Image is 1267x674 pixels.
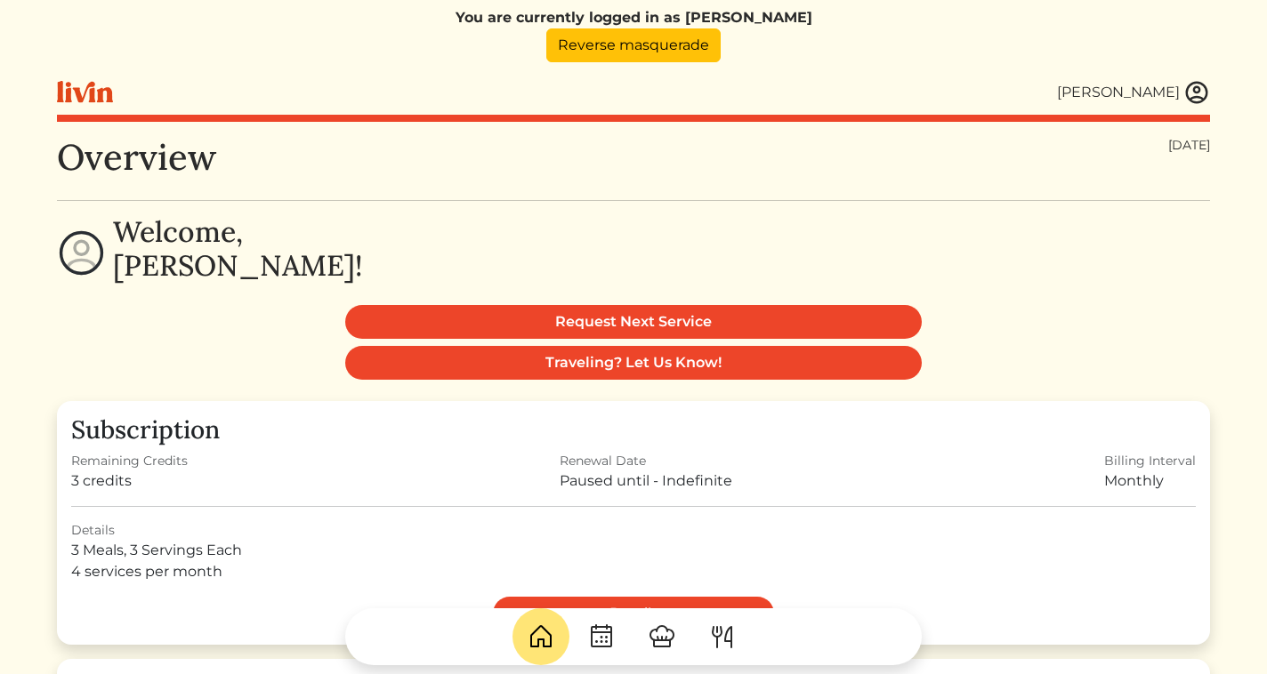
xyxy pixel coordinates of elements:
img: livin-logo-a0d97d1a881af30f6274990eb6222085a2533c92bbd1e4f22c21b4f0d0e3210c.svg [57,81,113,103]
div: Remaining Credits [71,452,188,470]
img: CalendarDots-5bcf9d9080389f2a281d69619e1c85352834be518fbc73d9501aef674afc0d57.svg [587,622,616,651]
img: user_account-e6e16d2ec92f44fc35f99ef0dc9cddf60790bfa021a6ecb1c896eb5d2907b31c.svg [1183,79,1210,106]
img: House-9bf13187bcbb5817f509fe5e7408150f90897510c4275e13d0d5fca38e0b5951.svg [527,622,555,651]
div: Renewal Date [560,452,732,470]
div: Paused until - Indefinite [560,470,732,492]
h3: Subscription [71,415,1196,445]
img: ForkKnife-55491504ffdb50bab0c1e09e7649658475375261d09fd45db06cec23bce548bf.svg [708,622,737,651]
div: 4 services per month [71,561,1196,582]
div: [DATE] [1168,136,1210,155]
div: 3 credits [71,470,188,492]
div: Billing Interval [1104,452,1196,470]
img: profile-circle-6dcd711754eaac681cb4e5fa6e5947ecf152da99a3a386d1f417117c42b37ef2.svg [57,229,106,277]
div: [PERSON_NAME] [1057,82,1180,103]
div: Monthly [1104,470,1196,492]
a: Request Next Service [345,305,922,339]
div: 3 Meals, 3 Servings Each [71,540,1196,561]
h2: Welcome, [PERSON_NAME]! [113,215,362,284]
h1: Overview [57,136,216,179]
a: Traveling? Let Us Know! [345,346,922,380]
a: Reverse masquerade [546,28,721,62]
img: ChefHat-a374fb509e4f37eb0702ca99f5f64f3b6956810f32a249b33092029f8484b388.svg [648,622,676,651]
div: Details [71,521,1196,540]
